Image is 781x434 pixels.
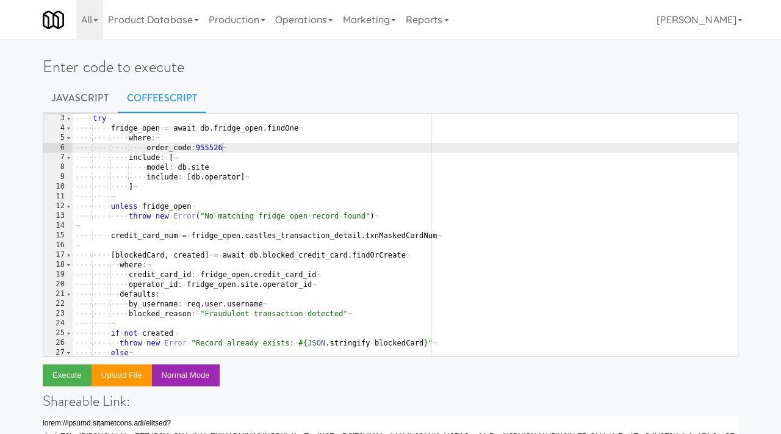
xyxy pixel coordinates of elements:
div: 10 [43,182,73,192]
div: 9 [43,172,73,182]
a: CoffeeScript [118,83,206,114]
div: 5 [43,133,73,143]
div: 6 [43,143,73,153]
div: 20 [43,280,73,289]
div: 27 [43,348,73,358]
div: 22 [43,299,73,309]
div: 21 [43,289,73,299]
div: 7 [43,153,73,162]
a: Javascript [43,83,118,114]
div: 12 [43,201,73,211]
div: 26 [43,338,73,348]
div: 15 [43,231,73,241]
div: 3 [43,114,73,123]
div: 11 [43,192,73,201]
div: 8 [43,162,73,172]
div: 14 [43,221,73,231]
div: 23 [43,309,73,319]
h1: Enter code to execute [43,58,738,76]
div: 25 [43,328,73,338]
div: 24 [43,319,73,328]
h4: Shareable Link: [43,393,738,409]
div: 18 [43,260,73,270]
div: 16 [43,241,73,250]
div: 4 [43,123,73,133]
button: Execute [43,364,92,386]
button: Upload file [92,364,152,386]
div: 17 [43,250,73,260]
div: 19 [43,270,73,280]
button: Normal Mode [152,364,220,386]
img: Micromart [43,9,64,31]
div: 13 [43,211,73,221]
